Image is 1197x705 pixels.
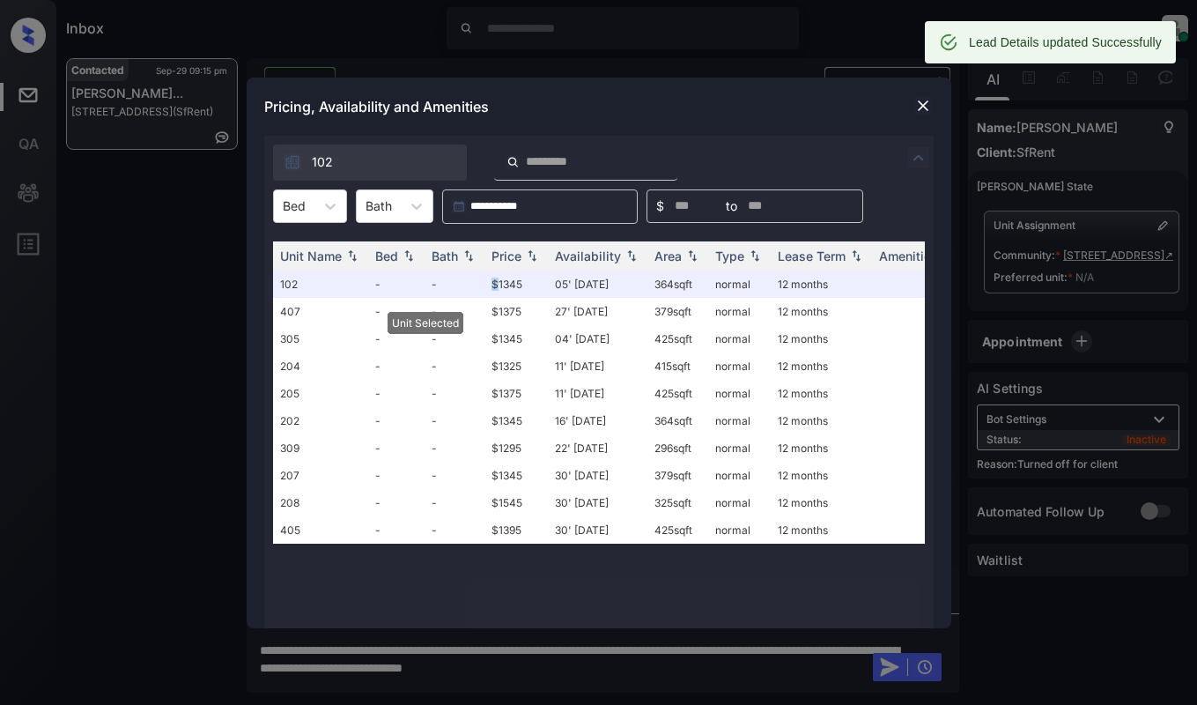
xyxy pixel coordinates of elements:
[548,407,647,434] td: 16' [DATE]
[708,352,771,380] td: normal
[484,298,548,325] td: $1375
[778,249,846,263] div: Lease Term
[368,462,425,489] td: -
[273,325,368,352] td: 305
[273,298,368,325] td: 407
[484,434,548,462] td: $1295
[273,352,368,380] td: 204
[726,197,737,216] span: to
[771,271,872,298] td: 12 months
[368,380,425,407] td: -
[708,489,771,516] td: normal
[647,434,708,462] td: 296 sqft
[708,325,771,352] td: normal
[247,78,951,136] div: Pricing, Availability and Amenities
[284,153,301,171] img: icon-zuma
[368,298,425,325] td: -
[368,271,425,298] td: -
[771,325,872,352] td: 12 months
[771,489,872,516] td: 12 months
[375,249,398,263] div: Bed
[273,516,368,544] td: 405
[708,434,771,462] td: normal
[506,154,520,170] img: icon-zuma
[425,407,484,434] td: -
[771,407,872,434] td: 12 months
[368,407,425,434] td: -
[771,380,872,407] td: 12 months
[425,380,484,407] td: -
[273,489,368,516] td: 208
[368,516,425,544] td: -
[425,271,484,298] td: -
[484,271,548,298] td: $1345
[425,298,484,325] td: -
[523,249,541,262] img: sorting
[491,249,521,263] div: Price
[548,434,647,462] td: 22' [DATE]
[548,462,647,489] td: 30' [DATE]
[460,249,477,262] img: sorting
[647,325,708,352] td: 425 sqft
[484,462,548,489] td: $1345
[484,489,548,516] td: $1545
[647,407,708,434] td: 364 sqft
[623,249,640,262] img: sorting
[273,462,368,489] td: 207
[654,249,682,263] div: Area
[647,516,708,544] td: 425 sqft
[708,407,771,434] td: normal
[368,352,425,380] td: -
[847,249,865,262] img: sorting
[708,516,771,544] td: normal
[647,489,708,516] td: 325 sqft
[425,462,484,489] td: -
[708,271,771,298] td: normal
[548,380,647,407] td: 11' [DATE]
[771,462,872,489] td: 12 months
[555,249,621,263] div: Availability
[425,352,484,380] td: -
[425,325,484,352] td: -
[771,352,872,380] td: 12 months
[647,352,708,380] td: 415 sqft
[683,249,701,262] img: sorting
[273,434,368,462] td: 309
[746,249,764,262] img: sorting
[771,516,872,544] td: 12 months
[368,489,425,516] td: -
[425,489,484,516] td: -
[771,298,872,325] td: 12 months
[548,489,647,516] td: 30' [DATE]
[908,147,929,168] img: icon-zuma
[548,298,647,325] td: 27' [DATE]
[400,249,417,262] img: sorting
[647,462,708,489] td: 379 sqft
[548,516,647,544] td: 30' [DATE]
[368,434,425,462] td: -
[771,434,872,462] td: 12 months
[548,352,647,380] td: 11' [DATE]
[484,325,548,352] td: $1345
[708,380,771,407] td: normal
[432,249,458,263] div: Bath
[708,462,771,489] td: normal
[715,249,744,263] div: Type
[368,325,425,352] td: -
[273,271,368,298] td: 102
[312,152,333,172] span: 102
[548,271,647,298] td: 05' [DATE]
[425,516,484,544] td: -
[484,380,548,407] td: $1375
[647,380,708,407] td: 425 sqft
[656,197,664,216] span: $
[484,352,548,380] td: $1325
[969,26,1162,58] div: Lead Details updated Successfully
[548,325,647,352] td: 04' [DATE]
[647,298,708,325] td: 379 sqft
[273,407,368,434] td: 202
[708,298,771,325] td: normal
[425,434,484,462] td: -
[879,249,938,263] div: Amenities
[280,249,342,263] div: Unit Name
